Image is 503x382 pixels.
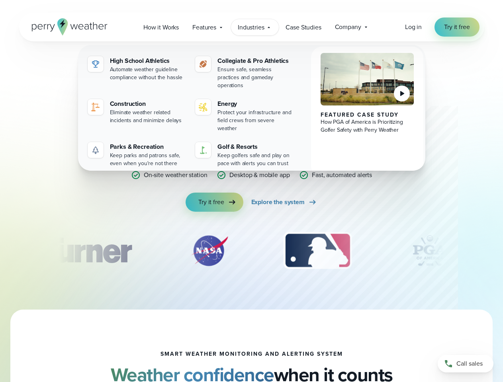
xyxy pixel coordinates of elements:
div: How PGA of America is Prioritizing Golfer Safety with Perry Weather [321,118,414,134]
img: NASA.svg [182,231,237,271]
span: Features [192,23,216,32]
div: Collegiate & Pro Athletics [217,56,294,66]
a: Try it free [434,18,479,37]
img: Turner-Construction_1.svg [30,231,143,271]
div: 3 of 12 [276,231,360,271]
a: Log in [405,22,422,32]
img: golf-iconV2.svg [198,145,208,155]
img: noun-crane-7630938-1@2x.svg [91,102,100,112]
div: Eliminate weather related incidents and minimize delays [110,109,186,125]
div: Automate weather guideline compliance without the hassle [110,66,186,82]
a: High School Athletics Automate weather guideline compliance without the hassle [84,53,189,85]
div: 1 of 12 [30,231,143,271]
div: Construction [110,99,186,109]
span: Explore the system [251,197,305,207]
span: Log in [405,22,422,31]
span: Try it free [198,197,224,207]
p: Desktop & mobile app [229,170,290,180]
p: On-site weather station [144,170,207,180]
div: Golf & Resorts [217,142,294,152]
img: energy-icon@2x-1.svg [198,102,208,112]
div: Protect your infrastructure and field crews from severe weather [217,109,294,133]
div: High School Athletics [110,56,186,66]
span: Case Studies [286,23,321,32]
a: Construction Eliminate weather related incidents and minimize delays [84,96,189,128]
div: slideshow [59,231,444,275]
a: Collegiate & Pro Athletics Ensure safe, seamless practices and gameday operations [192,53,297,93]
img: parks-icon-grey.svg [91,145,100,155]
a: Energy Protect your infrastructure and field crews from severe weather [192,96,297,136]
span: Company [335,22,361,32]
img: MLB.svg [276,231,360,271]
a: How it Works [137,19,186,35]
img: PGA.svg [398,231,462,271]
div: 4 of 12 [398,231,462,271]
div: Keep parks and patrons safe, even when you're not there [110,152,186,168]
div: 2 of 12 [182,231,237,271]
div: Keep golfers safe and play on pace with alerts you can trust [217,152,294,168]
p: Fast, automated alerts [312,170,372,180]
span: Call sales [456,359,483,368]
h1: smart weather monitoring and alerting system [160,351,343,357]
img: highschool-icon.svg [91,59,100,69]
a: PGA of America, Frisco Campus Featured Case Study How PGA of America is Prioritizing Golfer Safet... [311,47,424,177]
img: PGA of America, Frisco Campus [321,53,414,105]
span: Industries [238,23,264,32]
div: Featured Case Study [321,112,414,118]
a: Call sales [438,355,493,372]
a: Golf & Resorts Keep golfers safe and play on pace with alerts you can trust [192,139,297,171]
img: proathletics-icon@2x-1.svg [198,59,208,69]
div: Ensure safe, seamless practices and gameday operations [217,66,294,90]
a: Explore the system [251,193,317,212]
div: Energy [217,99,294,109]
span: Try it free [444,22,470,32]
a: Try it free [186,193,243,212]
a: Parks & Recreation Keep parks and patrons safe, even when you're not there [84,139,189,171]
div: Parks & Recreation [110,142,186,152]
span: How it Works [143,23,179,32]
a: Case Studies [279,19,328,35]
